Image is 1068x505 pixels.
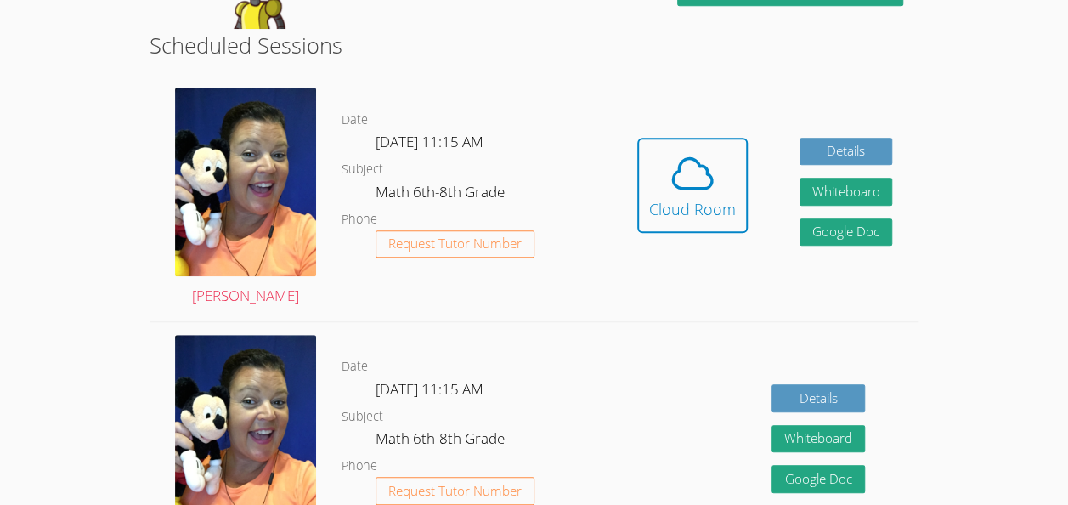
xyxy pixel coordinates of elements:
[376,132,483,151] span: [DATE] 11:15 AM
[342,456,377,477] dt: Phone
[376,427,508,456] dd: Math 6th-8th Grade
[342,110,368,131] dt: Date
[376,477,534,505] button: Request Tutor Number
[342,406,383,428] dt: Subject
[800,218,893,247] a: Google Doc
[800,138,893,166] a: Details
[175,88,316,308] a: [PERSON_NAME]
[150,29,918,61] h2: Scheduled Sessions
[771,465,865,493] a: Google Doc
[800,178,893,206] button: Whiteboard
[376,180,508,209] dd: Math 6th-8th Grade
[388,237,522,250] span: Request Tutor Number
[637,138,748,233] button: Cloud Room
[376,379,483,399] span: [DATE] 11:15 AM
[376,230,534,258] button: Request Tutor Number
[771,425,865,453] button: Whiteboard
[649,197,736,221] div: Cloud Room
[388,485,522,497] span: Request Tutor Number
[175,88,316,276] img: avatar.png
[342,209,377,230] dt: Phone
[771,384,865,412] a: Details
[342,356,368,377] dt: Date
[342,159,383,180] dt: Subject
